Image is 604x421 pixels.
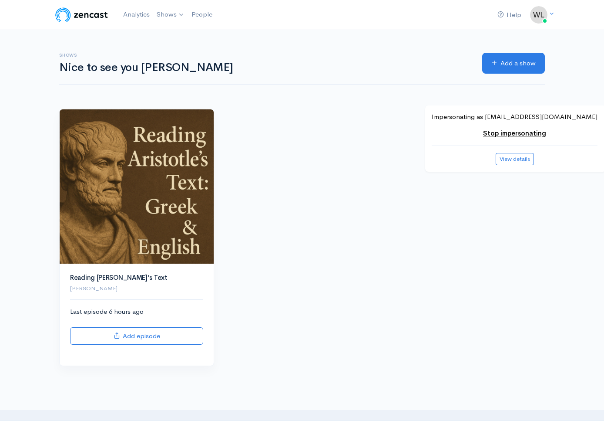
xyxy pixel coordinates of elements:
[483,129,546,137] a: Stop impersonating
[188,5,216,24] a: People
[574,391,595,412] iframe: gist-messenger-bubble-iframe
[60,109,214,264] img: Reading Aristotle's Text
[70,273,168,282] a: Reading [PERSON_NAME]'s Text
[482,53,545,74] a: Add a show
[153,5,188,24] a: Shows
[530,6,547,24] img: ...
[496,153,534,166] button: View details
[70,327,203,345] a: Add episode
[432,112,597,122] p: Impersonating as [EMAIL_ADDRESS][DOMAIN_NAME]
[120,5,153,24] a: Analytics
[59,61,472,74] h1: Nice to see you [PERSON_NAME]
[70,284,203,293] p: [PERSON_NAME]
[54,6,109,24] img: ZenCast Logo
[59,53,472,58] h6: Shows
[70,307,203,345] div: Last episode 6 hours ago
[494,6,525,24] a: Help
